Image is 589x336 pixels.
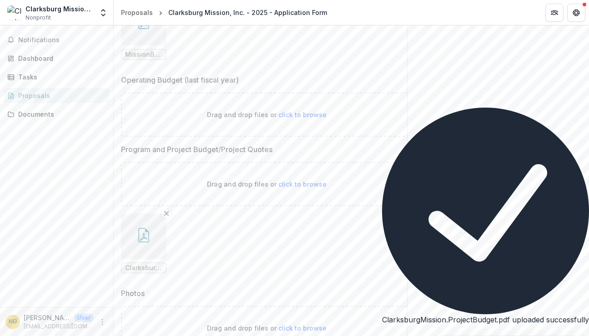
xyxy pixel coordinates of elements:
div: Clarksburg Mission, Inc. - 2025 - Application Form [168,8,327,17]
p: Drag and drop files or [207,179,327,189]
p: Drag and drop files or [207,110,327,119]
div: Documents [18,109,102,119]
a: Tasks [4,69,110,84]
a: Proposals [4,88,110,103]
div: Proposals [121,8,153,17]
button: Notifications [4,33,110,47]
span: MissionBoard.pdf [125,51,162,59]
span: Nonprofit [25,14,51,22]
div: Natalie Gigliotti [9,319,17,325]
p: Operating Budget (last fiscal year) [121,74,239,85]
a: Documents [4,107,110,122]
div: Clarksburg Mission, Inc. [25,4,93,14]
p: [PERSON_NAME] [24,313,71,322]
p: Program and Project Budget/Project Quotes [121,144,272,155]
span: Notifications [18,36,106,44]
button: Partners [545,4,564,22]
button: More [97,316,108,327]
div: Tasks [18,72,102,82]
a: Proposals [117,6,156,19]
div: Dashboard [18,54,102,63]
button: Get Help [567,4,585,22]
span: click to browse [278,324,327,332]
span: ClarksburgMission.ProjectBudget.pdf [125,264,162,272]
nav: breadcrumb [117,6,331,19]
p: [EMAIL_ADDRESS][DOMAIN_NAME] [24,322,93,331]
p: User [75,314,93,322]
p: Photos [121,288,145,299]
button: Open entity switcher [97,4,110,22]
div: Proposals [18,91,102,100]
img: Clarksburg Mission, Inc. [7,5,22,20]
p: Drag and drop files or [207,323,327,333]
span: click to browse [278,111,327,119]
a: Dashboard [4,51,110,66]
span: click to browse [278,180,327,188]
div: Remove FileClarksburgMission.ProjectBudget.pdf [121,213,166,273]
button: Remove File [161,208,172,219]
